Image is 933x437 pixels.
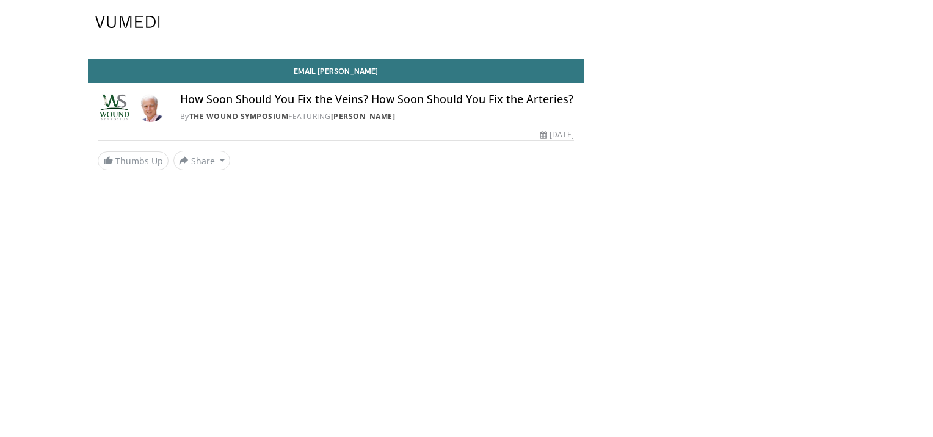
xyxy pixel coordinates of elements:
[331,111,396,121] a: [PERSON_NAME]
[88,59,584,83] a: Email [PERSON_NAME]
[98,93,131,122] img: The Wound Symposium
[95,16,160,28] img: VuMedi Logo
[136,93,165,122] img: Avatar
[173,151,230,170] button: Share
[98,151,169,170] a: Thumbs Up
[180,93,574,106] h4: How Soon Should You Fix the Veins? How Soon Should You Fix the Arteries?
[540,129,573,140] div: [DATE]
[180,111,574,122] div: By FEATURING
[189,111,289,121] a: The Wound Symposium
